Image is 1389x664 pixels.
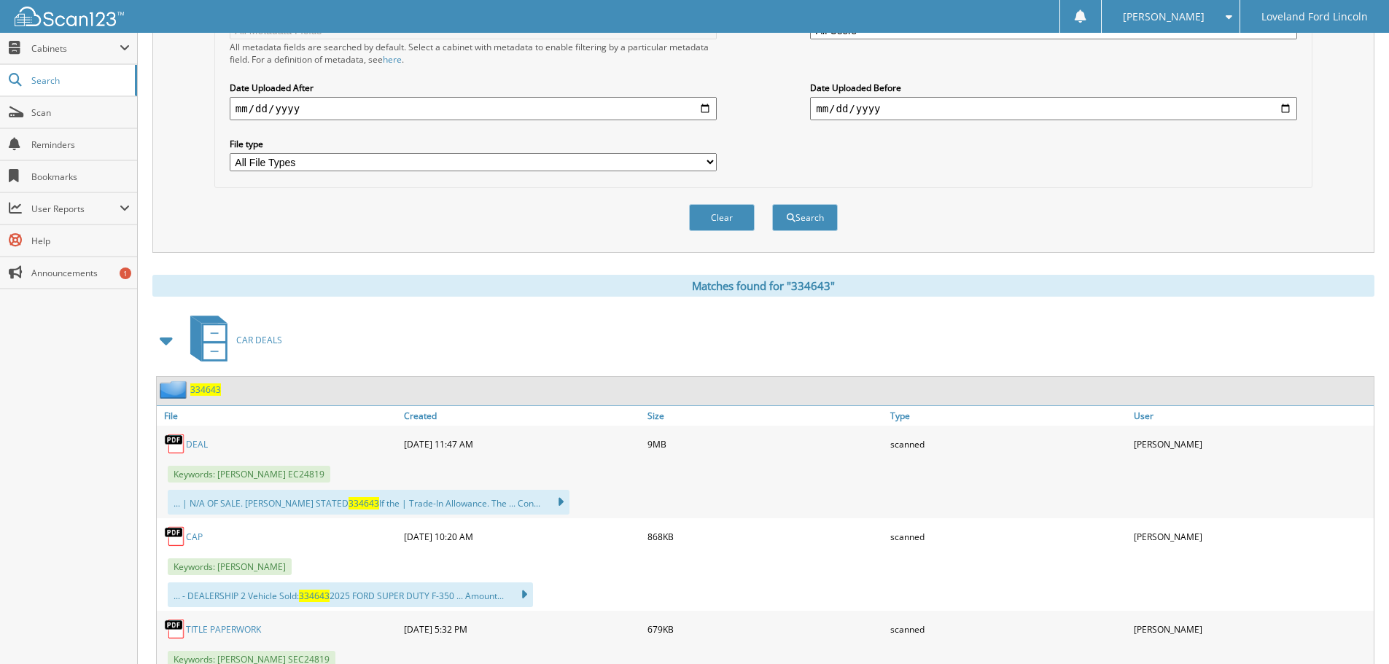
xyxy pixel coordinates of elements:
[230,97,717,120] input: start
[772,204,838,231] button: Search
[186,531,203,543] a: CAP
[400,614,644,644] div: [DATE] 5:32 PM
[1130,522,1374,551] div: [PERSON_NAME]
[644,614,887,644] div: 679KB
[182,311,282,369] a: CAR DEALS
[1130,429,1374,458] div: [PERSON_NAME]
[157,406,400,426] a: File
[31,106,130,119] span: Scan
[160,380,190,399] img: folder2.png
[168,490,569,515] div: ... | N/A OF SALE. [PERSON_NAME] STATED If the | Trade-In Allowance. The ... Con...
[230,138,717,150] label: File type
[1130,614,1374,644] div: [PERSON_NAME]
[31,138,130,151] span: Reminders
[236,334,282,346] span: CAR DEALS
[31,235,130,247] span: Help
[1261,12,1368,21] span: Loveland Ford Lincoln
[168,582,533,607] div: ... - DEALERSHIP 2 Vehicle Sold: 2025 FORD SUPER DUTY F-350 ... Amount...
[810,97,1297,120] input: end
[299,590,330,602] span: 334643
[887,614,1130,644] div: scanned
[31,203,120,215] span: User Reports
[887,429,1130,458] div: scanned
[400,429,644,458] div: [DATE] 11:47 AM
[186,438,208,450] a: DEAL
[887,406,1130,426] a: Type
[689,204,755,231] button: Clear
[164,618,186,640] img: PDF.png
[644,522,887,551] div: 868KB
[31,267,130,279] span: Announcements
[120,267,131,279] div: 1
[190,383,221,396] a: 334643
[644,429,887,458] div: 9MB
[15,7,124,26] img: scan123-logo-white.svg
[1123,12,1205,21] span: [PERSON_NAME]
[644,406,887,426] a: Size
[810,82,1297,94] label: Date Uploaded Before
[168,558,292,575] span: Keywords: [PERSON_NAME]
[230,82,717,94] label: Date Uploaded After
[168,466,330,483] span: Keywords: [PERSON_NAME] EC24819
[31,171,130,183] span: Bookmarks
[887,522,1130,551] div: scanned
[186,623,261,636] a: TITLE PAPERWORK
[349,497,379,509] span: 334643
[31,74,128,87] span: Search
[1130,406,1374,426] a: User
[164,526,186,547] img: PDF.png
[383,53,402,66] a: here
[230,41,717,66] div: All metadata fields are searched by default. Select a cabinet with metadata to enable filtering b...
[400,522,644,551] div: [DATE] 10:20 AM
[164,433,186,455] img: PDF.png
[31,42,120,55] span: Cabinets
[152,275,1374,297] div: Matches found for "334643"
[400,406,644,426] a: Created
